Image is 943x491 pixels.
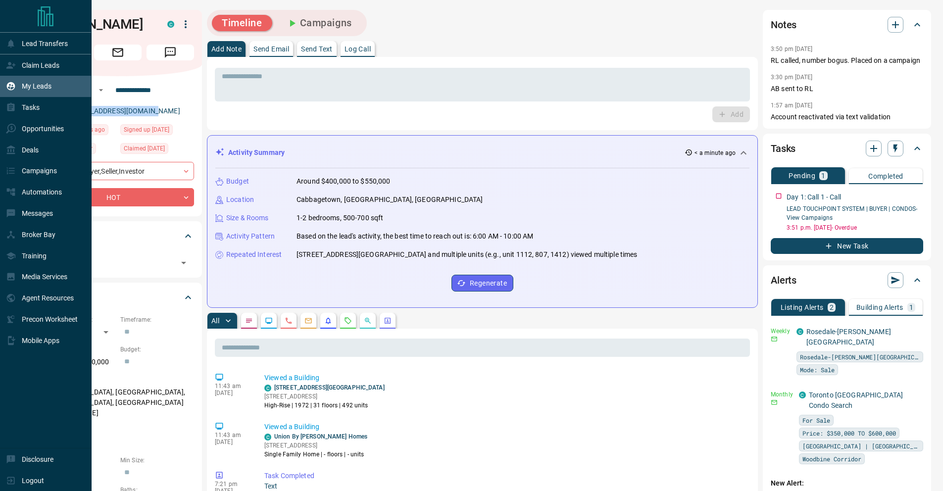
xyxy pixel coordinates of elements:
[800,365,835,375] span: Mode: Sale
[771,13,923,37] div: Notes
[771,399,778,406] svg: Email
[226,176,249,187] p: Budget
[771,336,778,343] svg: Email
[771,238,923,254] button: New Task
[802,428,896,438] span: Price: $350,000 TO $600,000
[297,213,383,223] p: 1-2 bedrooms, 500-700 sqft
[42,162,194,180] div: Buyer , Seller , Investor
[68,107,180,115] a: [EMAIL_ADDRESS][DOMAIN_NAME]
[830,304,834,311] p: 2
[42,16,152,32] h1: [PERSON_NAME]
[253,46,289,52] p: Send Email
[95,84,107,96] button: Open
[802,415,830,425] span: For Sale
[344,317,352,325] svg: Requests
[120,456,194,465] p: Min Size:
[212,15,272,31] button: Timeline
[264,373,746,383] p: Viewed a Building
[771,84,923,94] p: AB sent to RL
[451,275,513,292] button: Regenerate
[771,46,813,52] p: 3:50 pm [DATE]
[120,345,194,354] p: Budget:
[264,450,367,459] p: Single Family Home | - floors | - units
[265,317,273,325] svg: Lead Browsing Activity
[42,224,194,248] div: Tags
[868,173,903,180] p: Completed
[799,392,806,398] div: condos.ca
[771,272,796,288] h2: Alerts
[771,141,795,156] h2: Tasks
[809,391,903,409] a: Toronto [GEOGRAPHIC_DATA] Condo Search
[324,317,332,325] svg: Listing Alerts
[147,45,194,60] span: Message
[802,454,861,464] span: Woodbine Corridor
[304,317,312,325] svg: Emails
[771,478,923,489] p: New Alert:
[120,315,194,324] p: Timeframe:
[821,172,825,179] p: 1
[215,481,249,488] p: 7:21 pm
[364,317,372,325] svg: Opportunities
[124,125,169,135] span: Signed up [DATE]
[789,172,815,179] p: Pending
[42,384,194,421] p: [GEOGRAPHIC_DATA], [GEOGRAPHIC_DATA], [GEOGRAPHIC_DATA], [GEOGRAPHIC_DATA][PERSON_NAME]
[124,144,165,153] span: Claimed [DATE]
[228,147,285,158] p: Activity Summary
[226,195,254,205] p: Location
[787,192,842,202] p: Day 1: Call 1 - Call
[211,317,219,324] p: All
[264,434,271,441] div: condos.ca
[42,286,194,309] div: Criteria
[245,317,253,325] svg: Notes
[909,304,913,311] p: 1
[384,317,392,325] svg: Agent Actions
[274,384,385,391] a: [STREET_ADDRESS][GEOGRAPHIC_DATA]
[42,426,194,435] p: Motivation:
[771,112,923,122] p: Account reactivated via text validation
[226,231,275,242] p: Activity Pattern
[297,249,638,260] p: [STREET_ADDRESS][GEOGRAPHIC_DATA] and multiple units (e.g., unit 1112, 807, 1412) viewed multiple...
[297,195,483,205] p: Cabbagetown, [GEOGRAPHIC_DATA], [GEOGRAPHIC_DATA]
[297,231,533,242] p: Based on the lead's activity, the best time to reach out is: 6:00 AM - 10:00 AM
[120,143,194,157] div: Mon Sep 08 2025
[787,223,923,232] p: 3:51 p.m. [DATE] - Overdue
[771,327,791,336] p: Weekly
[264,422,746,432] p: Viewed a Building
[274,433,367,440] a: Union By [PERSON_NAME] Homes
[215,383,249,390] p: 11:43 am
[856,304,903,311] p: Building Alerts
[120,124,194,138] div: Sat Apr 22 2017
[42,188,194,206] div: HOT
[276,15,362,31] button: Campaigns
[771,102,813,109] p: 1:57 am [DATE]
[264,385,271,392] div: condos.ca
[787,205,918,221] a: LEAD TOUCHPOINT SYSTEM | BUYER | CONDOS- View Campaigns
[800,352,920,362] span: Rosedale-[PERSON_NAME][GEOGRAPHIC_DATA]
[781,304,824,311] p: Listing Alerts
[177,256,191,270] button: Open
[695,148,736,157] p: < a minute ago
[301,46,333,52] p: Send Text
[771,137,923,160] div: Tasks
[771,74,813,81] p: 3:30 pm [DATE]
[264,392,385,401] p: [STREET_ADDRESS]
[771,268,923,292] div: Alerts
[771,17,796,33] h2: Notes
[297,176,391,187] p: Around $400,000 to $550,000
[345,46,371,52] p: Log Call
[226,213,269,223] p: Size & Rooms
[215,432,249,439] p: 11:43 am
[226,249,282,260] p: Repeated Interest
[802,441,920,451] span: [GEOGRAPHIC_DATA] | [GEOGRAPHIC_DATA]
[264,401,385,410] p: High-Rise | 1972 | 31 floors | 492 units
[285,317,293,325] svg: Calls
[264,441,367,450] p: [STREET_ADDRESS]
[167,21,174,28] div: condos.ca
[215,390,249,396] p: [DATE]
[264,471,746,481] p: Task Completed
[42,375,194,384] p: Areas Searched:
[771,390,793,399] p: Monthly
[796,328,803,335] div: condos.ca
[771,55,923,66] p: RL called, number bogus. Placed on a campaign
[215,144,749,162] div: Activity Summary< a minute ago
